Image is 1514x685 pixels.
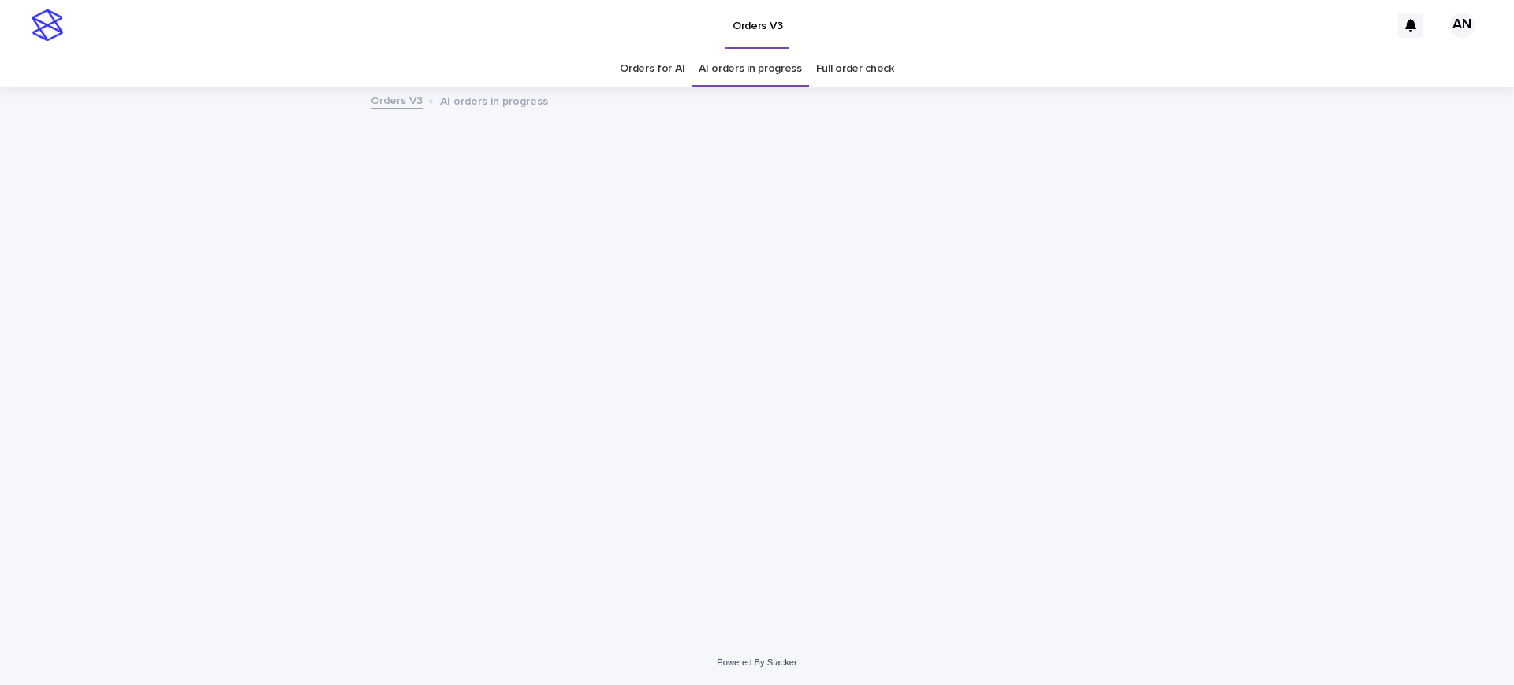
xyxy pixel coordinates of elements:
a: Full order check [816,50,894,87]
a: AI orders in progress [699,50,802,87]
div: AN [1449,13,1475,38]
a: Powered By Stacker [717,657,796,667]
p: AI orders in progress [440,91,548,109]
a: Orders V3 [371,91,423,109]
img: stacker-logo-s-only.png [32,9,63,41]
a: Orders for AI [620,50,684,87]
